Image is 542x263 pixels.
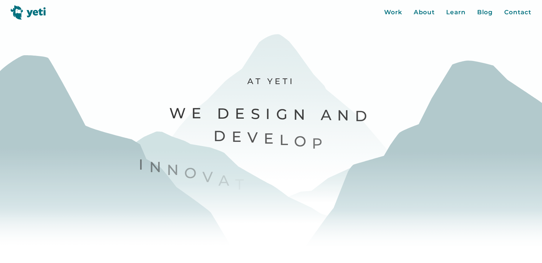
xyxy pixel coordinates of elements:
[149,158,167,176] span: n
[384,8,402,17] a: Work
[139,155,149,174] span: I
[218,171,235,190] span: a
[477,8,493,17] a: Blog
[167,160,184,179] span: n
[11,5,46,20] img: Yeti logo
[138,76,404,87] p: At Yeti
[504,8,531,17] a: Contact
[446,8,466,17] a: Learn
[235,175,249,194] span: t
[414,8,435,17] a: About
